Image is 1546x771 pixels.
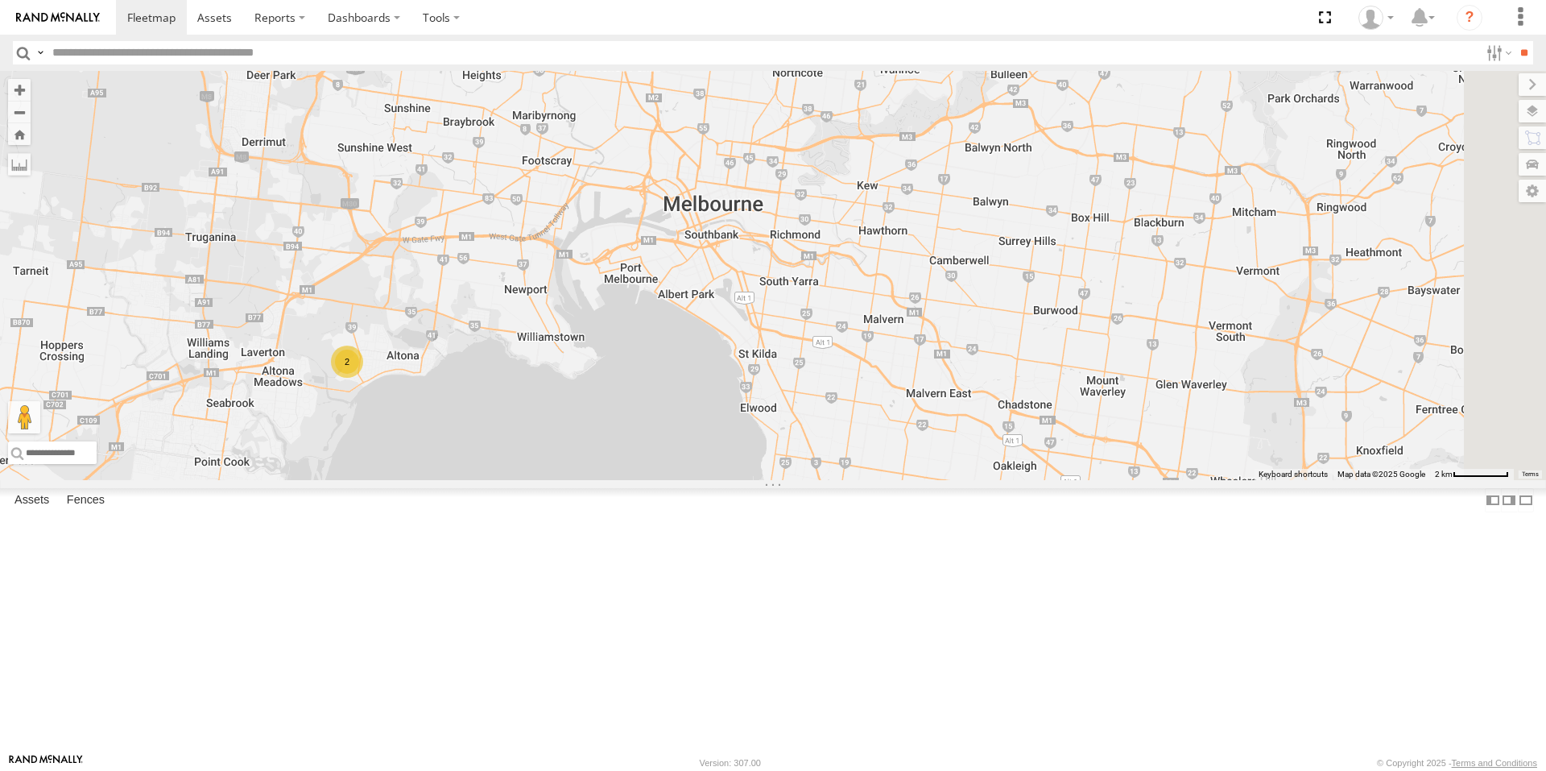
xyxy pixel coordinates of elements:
label: Dock Summary Table to the Left [1485,488,1501,512]
button: Map Scale: 2 km per 66 pixels [1430,469,1514,480]
label: Dock Summary Table to the Right [1501,488,1517,512]
label: Search Query [34,41,47,64]
button: Drag Pegman onto the map to open Street View [8,401,40,433]
img: rand-logo.svg [16,12,100,23]
button: Keyboard shortcuts [1259,469,1328,480]
label: Map Settings [1519,180,1546,202]
label: Assets [6,489,57,512]
span: Map data ©2025 Google [1337,470,1425,479]
label: Measure [8,153,31,176]
div: 2 [331,346,363,378]
a: Visit our Website [9,755,83,771]
button: Zoom in [8,79,31,101]
i: ? [1457,5,1482,31]
a: Terms (opens in new tab) [1522,471,1539,478]
label: Search Filter Options [1480,41,1515,64]
div: Version: 307.00 [700,758,761,768]
div: © Copyright 2025 - [1377,758,1537,768]
button: Zoom out [8,101,31,123]
button: Zoom Home [8,123,31,145]
label: Hide Summary Table [1518,488,1534,512]
span: 2 km [1435,470,1453,479]
a: Terms and Conditions [1452,758,1537,768]
div: Tye Clark [1353,6,1399,30]
label: Fences [59,489,113,512]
